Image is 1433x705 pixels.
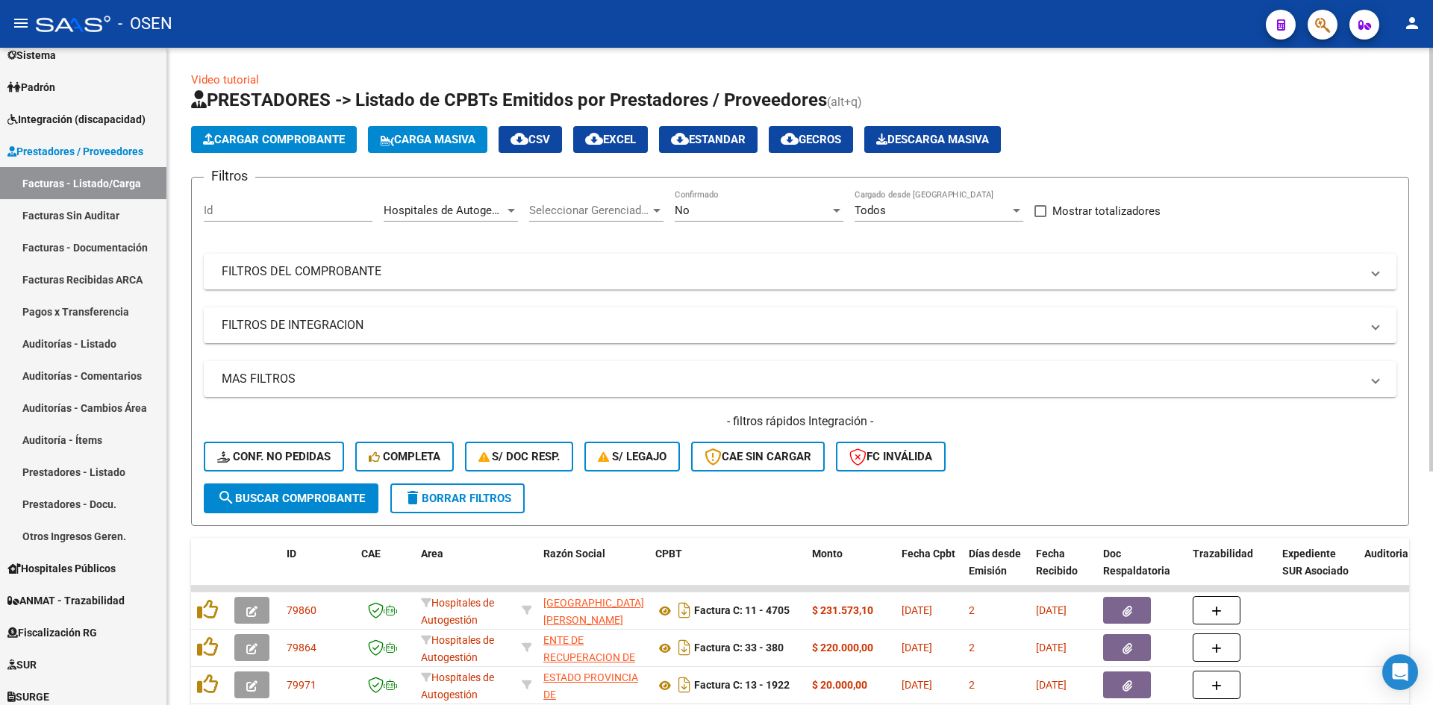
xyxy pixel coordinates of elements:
span: S/ Doc Resp. [478,450,561,463]
button: S/ legajo [584,442,680,471]
button: Buscar Comprobante [204,483,378,513]
datatable-header-cell: Fecha Recibido [1030,538,1097,604]
span: Prestadores / Proveedores [7,143,143,160]
datatable-header-cell: Razón Social [537,538,649,604]
mat-panel-title: FILTROS DE INTEGRACION [222,317,1361,333]
mat-icon: menu [12,14,30,32]
strong: $ 231.573,10 [812,604,873,616]
span: 2 [969,679,975,691]
mat-icon: cloud_download [511,130,528,148]
button: CAE SIN CARGAR [691,442,825,471]
span: Fecha Cpbt [902,548,955,560]
span: Hospitales de Autogestión [421,634,494,663]
button: CSV [499,126,562,153]
span: Trazabilidad [1193,548,1253,560]
span: 2 [969,604,975,616]
span: Todos [855,204,886,217]
span: [DATE] [1036,604,1067,616]
mat-icon: search [217,489,235,507]
span: Sistema [7,47,56,63]
button: Estandar [659,126,758,153]
span: Buscar Comprobante [217,492,365,505]
span: SURGE [7,689,49,705]
button: Carga Masiva [368,126,487,153]
datatable-header-cell: Area [415,538,516,604]
span: Fecha Recibido [1036,548,1078,577]
span: Area [421,548,443,560]
a: Video tutorial [191,73,259,87]
i: Descargar documento [675,636,694,659]
div: 30718615700 [543,632,643,663]
span: FC Inválida [849,450,932,463]
span: Gecros [781,133,841,146]
button: S/ Doc Resp. [465,442,574,471]
span: Integración (discapacidad) [7,111,146,128]
span: [DATE] [902,604,932,616]
datatable-header-cell: CAE [355,538,415,604]
div: 30673377544 [543,669,643,701]
span: CAE SIN CARGAR [705,450,811,463]
span: - OSEN [118,7,172,40]
datatable-header-cell: Auditoria [1358,538,1429,604]
span: Fiscalización RG [7,624,97,641]
span: [GEOGRAPHIC_DATA][PERSON_NAME] [543,597,644,626]
span: CAE [361,548,381,560]
mat-panel-title: MAS FILTROS [222,371,1361,387]
span: No [675,204,690,217]
mat-expansion-panel-header: MAS FILTROS [204,361,1396,397]
span: SUR [7,657,37,673]
span: Descarga Masiva [876,133,989,146]
span: PRESTADORES -> Listado de CPBTs Emitidos por Prestadores / Proveedores [191,90,827,110]
div: 30999275474 [543,595,643,626]
span: Mostrar totalizadores [1052,202,1161,220]
button: Borrar Filtros [390,483,525,513]
span: Seleccionar Gerenciador [529,204,650,217]
span: Días desde Emisión [969,548,1021,577]
span: Monto [812,548,843,560]
strong: Factura C: 11 - 4705 [694,605,790,617]
button: Cargar Comprobante [191,126,357,153]
span: Hospitales de Autogestión [421,597,494,626]
strong: Factura C: 13 - 1922 [694,680,790,692]
mat-icon: cloud_download [781,130,799,148]
span: 79864 [287,642,316,654]
h4: - filtros rápidos Integración - [204,413,1396,430]
span: Doc Respaldatoria [1103,548,1170,577]
span: 79860 [287,604,316,616]
span: Padrón [7,79,55,95]
span: (alt+q) [827,95,862,109]
mat-expansion-panel-header: FILTROS DE INTEGRACION [204,307,1396,343]
span: 79971 [287,679,316,691]
mat-icon: person [1403,14,1421,32]
datatable-header-cell: Días desde Emisión [963,538,1030,604]
span: Razón Social [543,548,605,560]
span: Borrar Filtros [404,492,511,505]
datatable-header-cell: Expediente SUR Asociado [1276,538,1358,604]
mat-panel-title: FILTROS DEL COMPROBANTE [222,263,1361,280]
span: 2 [969,642,975,654]
datatable-header-cell: CPBT [649,538,806,604]
mat-expansion-panel-header: FILTROS DEL COMPROBANTE [204,254,1396,289]
span: Expediente SUR Asociado [1282,548,1349,577]
strong: $ 20.000,00 [812,679,867,691]
h3: Filtros [204,166,255,187]
strong: Factura C: 33 - 380 [694,642,784,654]
button: FC Inválida [836,442,946,471]
mat-icon: delete [404,489,422,507]
datatable-header-cell: Trazabilidad [1187,538,1276,604]
div: Open Intercom Messenger [1382,654,1418,690]
i: Descargar documento [675,673,694,697]
span: [DATE] [902,642,932,654]
span: [DATE] [1036,642,1067,654]
span: Hospitales de Autogestión [421,671,494,701]
span: Carga Masiva [380,133,475,146]
strong: $ 220.000,00 [812,642,873,654]
datatable-header-cell: Doc Respaldatoria [1097,538,1187,604]
datatable-header-cell: Monto [806,538,896,604]
span: CSV [511,133,550,146]
span: Hospitales Públicos [7,560,116,577]
app-download-masive: Descarga masiva de comprobantes (adjuntos) [864,126,1001,153]
button: Descarga Masiva [864,126,1001,153]
button: Gecros [769,126,853,153]
button: EXCEL [573,126,648,153]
